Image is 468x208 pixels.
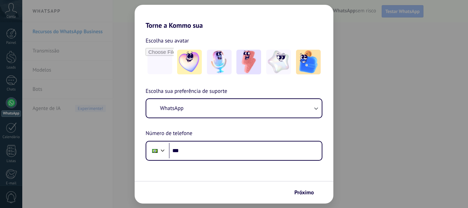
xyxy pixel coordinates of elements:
span: Próximo [294,190,314,195]
div: Brazil: + 55 [148,144,161,158]
img: -2.jpeg [207,50,232,74]
img: -1.jpeg [177,50,202,74]
span: WhatsApp [160,105,184,112]
h2: Torne a Kommo sua [135,5,333,29]
button: Próximo [291,187,323,198]
span: Número de telefone [146,129,192,138]
span: Escolha seu avatar [146,36,189,45]
span: Escolha sua preferência de suporte [146,87,227,96]
img: -5.jpeg [296,50,321,74]
button: WhatsApp [146,99,322,118]
img: -4.jpeg [266,50,291,74]
img: -3.jpeg [236,50,261,74]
